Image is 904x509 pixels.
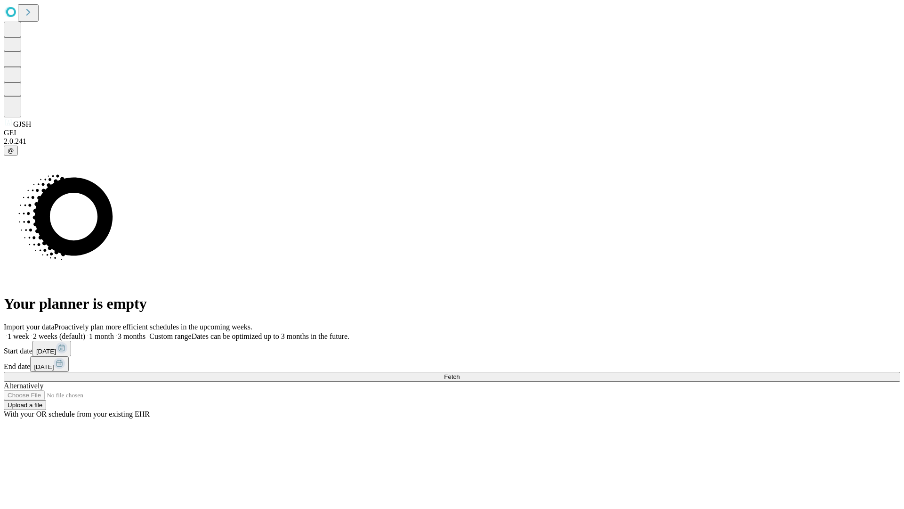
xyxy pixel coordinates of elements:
span: [DATE] [34,363,54,370]
span: 3 months [118,332,145,340]
button: [DATE] [32,341,71,356]
button: Upload a file [4,400,46,410]
div: 2.0.241 [4,137,900,146]
button: Fetch [4,372,900,382]
button: @ [4,146,18,156]
span: Custom range [149,332,191,340]
span: Import your data [4,323,55,331]
span: Alternatively [4,382,43,390]
div: GEI [4,129,900,137]
button: [DATE] [30,356,69,372]
h1: Your planner is empty [4,295,900,312]
span: 2 weeks (default) [33,332,85,340]
div: End date [4,356,900,372]
span: @ [8,147,14,154]
span: Dates can be optimized up to 3 months in the future. [192,332,349,340]
span: GJSH [13,120,31,128]
span: [DATE] [36,348,56,355]
span: 1 week [8,332,29,340]
span: Proactively plan more efficient schedules in the upcoming weeks. [55,323,252,331]
span: With your OR schedule from your existing EHR [4,410,150,418]
span: 1 month [89,332,114,340]
div: Start date [4,341,900,356]
span: Fetch [444,373,460,380]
